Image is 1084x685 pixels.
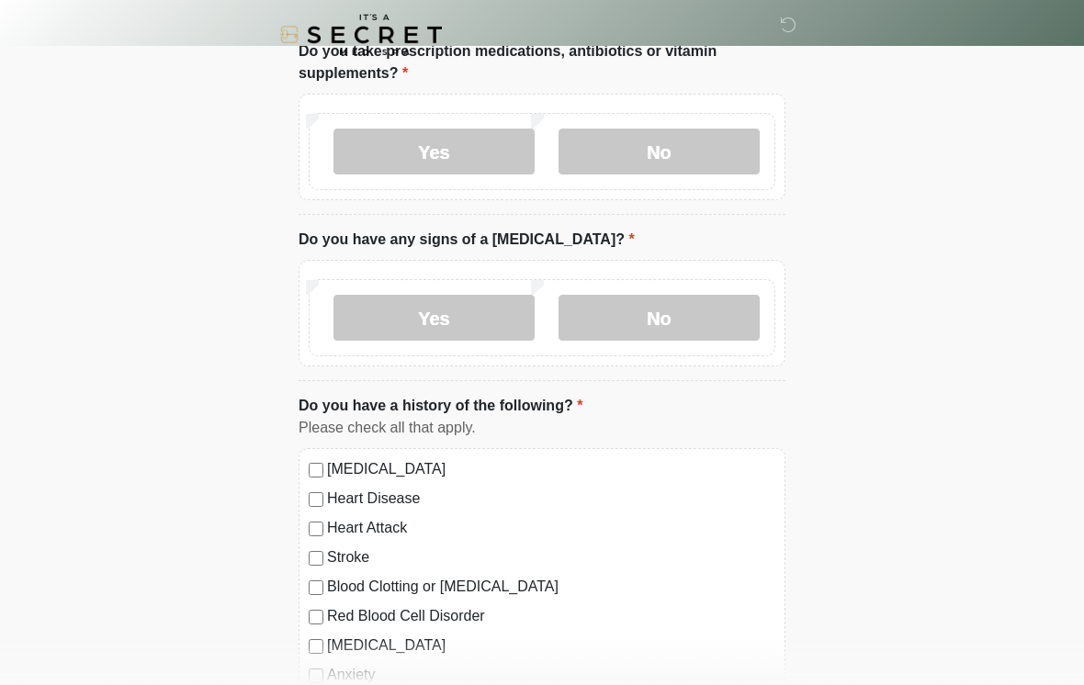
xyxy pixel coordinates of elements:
[309,668,323,683] input: Anxiety
[327,488,775,510] label: Heart Disease
[309,639,323,654] input: [MEDICAL_DATA]
[299,229,635,251] label: Do you have any signs of a [MEDICAL_DATA]?
[299,417,785,439] div: Please check all that apply.
[280,14,442,55] img: It's A Secret Med Spa Logo
[309,492,323,507] input: Heart Disease
[559,129,760,174] label: No
[559,295,760,341] label: No
[327,458,775,480] label: [MEDICAL_DATA]
[299,395,582,417] label: Do you have a history of the following?
[309,522,323,536] input: Heart Attack
[327,517,775,539] label: Heart Attack
[309,551,323,566] input: Stroke
[309,610,323,624] input: Red Blood Cell Disorder
[333,129,535,174] label: Yes
[327,634,775,657] label: [MEDICAL_DATA]
[333,295,535,341] label: Yes
[309,580,323,595] input: Blood Clotting or [MEDICAL_DATA]
[327,576,775,598] label: Blood Clotting or [MEDICAL_DATA]
[309,463,323,477] input: [MEDICAL_DATA]
[327,546,775,568] label: Stroke
[327,605,775,627] label: Red Blood Cell Disorder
